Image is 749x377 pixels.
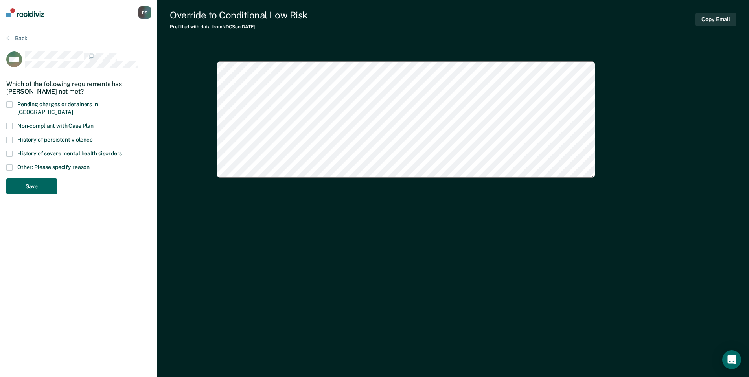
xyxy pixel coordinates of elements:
button: RS [138,6,151,19]
div: R S [138,6,151,19]
span: Other: Please specify reason [17,164,90,170]
div: Prefilled with data from NDCS on [DATE] . [170,24,307,29]
div: Open Intercom Messenger [722,350,741,369]
div: Which of the following requirements has [PERSON_NAME] not met? [6,74,151,101]
button: Back [6,35,28,42]
button: Copy Email [695,13,736,26]
span: History of severe mental health disorders [17,150,122,156]
span: Non-compliant with Case Plan [17,123,94,129]
img: Recidiviz [6,8,44,17]
button: Save [6,178,57,195]
div: Override to Conditional Low Risk [170,9,307,21]
span: History of persistent violence [17,136,93,143]
span: Pending charges or detainers in [GEOGRAPHIC_DATA] [17,101,98,115]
